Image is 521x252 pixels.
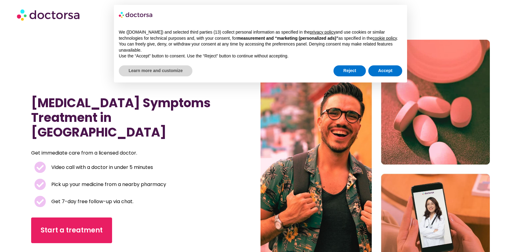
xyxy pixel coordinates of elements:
[31,217,112,243] a: Start a treatment
[50,180,166,189] span: Pick up your medicine from a nearby pharmacy
[310,30,335,35] a: privacy policy
[31,96,226,140] h1: [MEDICAL_DATA] Symptoms Treatment in [GEOGRAPHIC_DATA]
[333,65,366,76] button: Reject
[368,65,402,76] button: Accept
[41,225,103,235] span: Start a treatment
[237,36,338,41] strong: measurement and “marketing (personalized ads)”
[373,36,397,41] a: cookie policy
[119,65,192,76] button: Learn more and customize
[119,10,153,20] img: logo
[119,29,402,41] p: We ([DOMAIN_NAME]) and selected third parties (13) collect personal information as specified in t...
[50,163,153,172] span: Video call with a doctor in under 5 minutes
[31,149,211,157] p: Get immediate care from a licensed doctor.
[119,53,402,59] p: Use the “Accept” button to consent. Use the “Reject” button to continue without accepting.
[50,197,133,206] span: Get 7-day free follow-up via chat.
[119,41,402,53] p: You can freely give, deny, or withdraw your consent at any time by accessing the preferences pane...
